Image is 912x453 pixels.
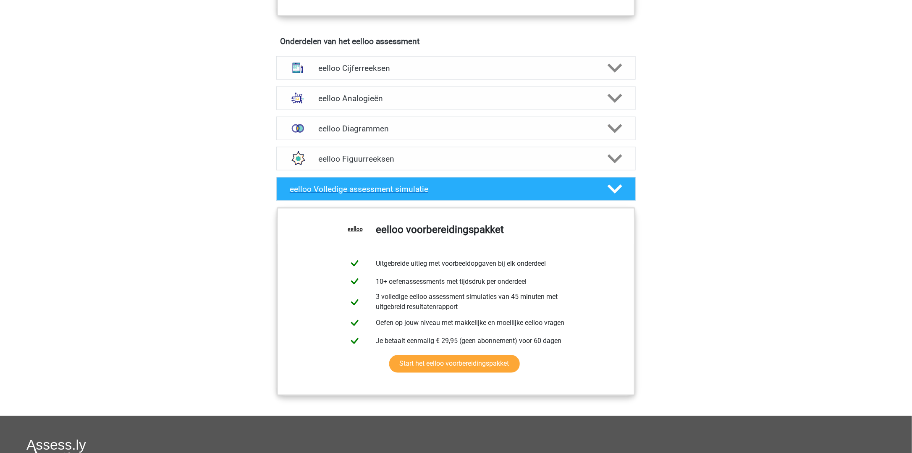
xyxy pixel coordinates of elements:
[318,94,593,103] h4: eelloo Analogieën
[318,154,593,164] h4: eelloo Figuurreeksen
[287,57,309,79] img: cijferreeksen
[273,56,639,80] a: cijferreeksen eelloo Cijferreeksen
[273,177,639,201] a: eelloo Volledige assessment simulatie
[287,148,309,170] img: figuurreeksen
[389,355,520,373] a: Start het eelloo voorbereidingspakket
[280,37,632,46] h4: Onderdelen van het eelloo assessment
[318,63,593,73] h4: eelloo Cijferreeksen
[290,184,594,194] h4: eelloo Volledige assessment simulatie
[287,118,309,139] img: venn diagrammen
[318,124,593,134] h4: eelloo Diagrammen
[287,87,309,109] img: analogieen
[273,117,639,140] a: venn diagrammen eelloo Diagrammen
[273,86,639,110] a: analogieen eelloo Analogieën
[273,147,639,170] a: figuurreeksen eelloo Figuurreeksen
